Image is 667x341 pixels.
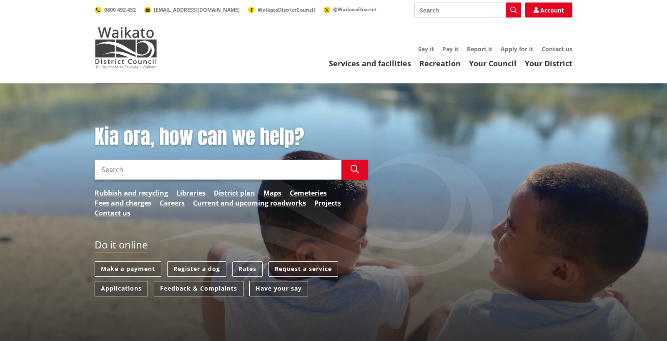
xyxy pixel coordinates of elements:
a: 0800 492 452 [95,6,136,13]
a: Projects [314,198,341,208]
a: Rubbish and recycling [95,188,168,198]
a: Contact us [542,45,572,53]
a: Have your say [249,281,308,296]
a: Current and upcoming roadworks [193,198,306,208]
span: WaikatoDistrictCouncil [258,6,315,13]
a: Careers [160,198,185,208]
span: 0800 492 452 [104,6,136,13]
a: Applications [95,281,148,296]
a: Make a payment [95,261,161,277]
a: Cemeteries [290,188,327,198]
img: Waikato District Council - Te Kaunihera aa Takiwaa o Waikato [95,27,157,68]
a: Maps [263,188,281,198]
a: Register a dog [167,261,226,277]
input: Search input [414,3,521,18]
a: Services and facilities [329,58,411,68]
h2: Do it online [95,239,148,253]
a: Contact us [95,208,130,218]
h1: Kia ora, how can we help? [95,125,368,149]
a: WaikatoDistrictCouncil [248,6,315,13]
a: Your District [525,58,572,68]
a: Pay it [442,45,459,53]
a: Account [525,3,572,18]
a: Request a service [268,261,338,277]
input: Search input [95,160,341,180]
a: Recreation [419,58,461,68]
a: District plan [214,188,255,198]
a: Apply for it [501,45,533,53]
a: Feedback & Complaints [154,281,243,296]
a: Fees and charges [95,198,151,208]
a: Rates [232,261,263,277]
a: [EMAIL_ADDRESS][DOMAIN_NAME] [144,6,240,13]
a: Libraries [176,188,206,198]
a: Say it [418,45,434,53]
span: @WaikatoDistrict [333,6,376,13]
span: [EMAIL_ADDRESS][DOMAIN_NAME] [154,6,240,13]
a: Your Council [469,58,517,68]
a: Report it [467,45,492,53]
a: @WaikatoDistrict [323,6,376,13]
